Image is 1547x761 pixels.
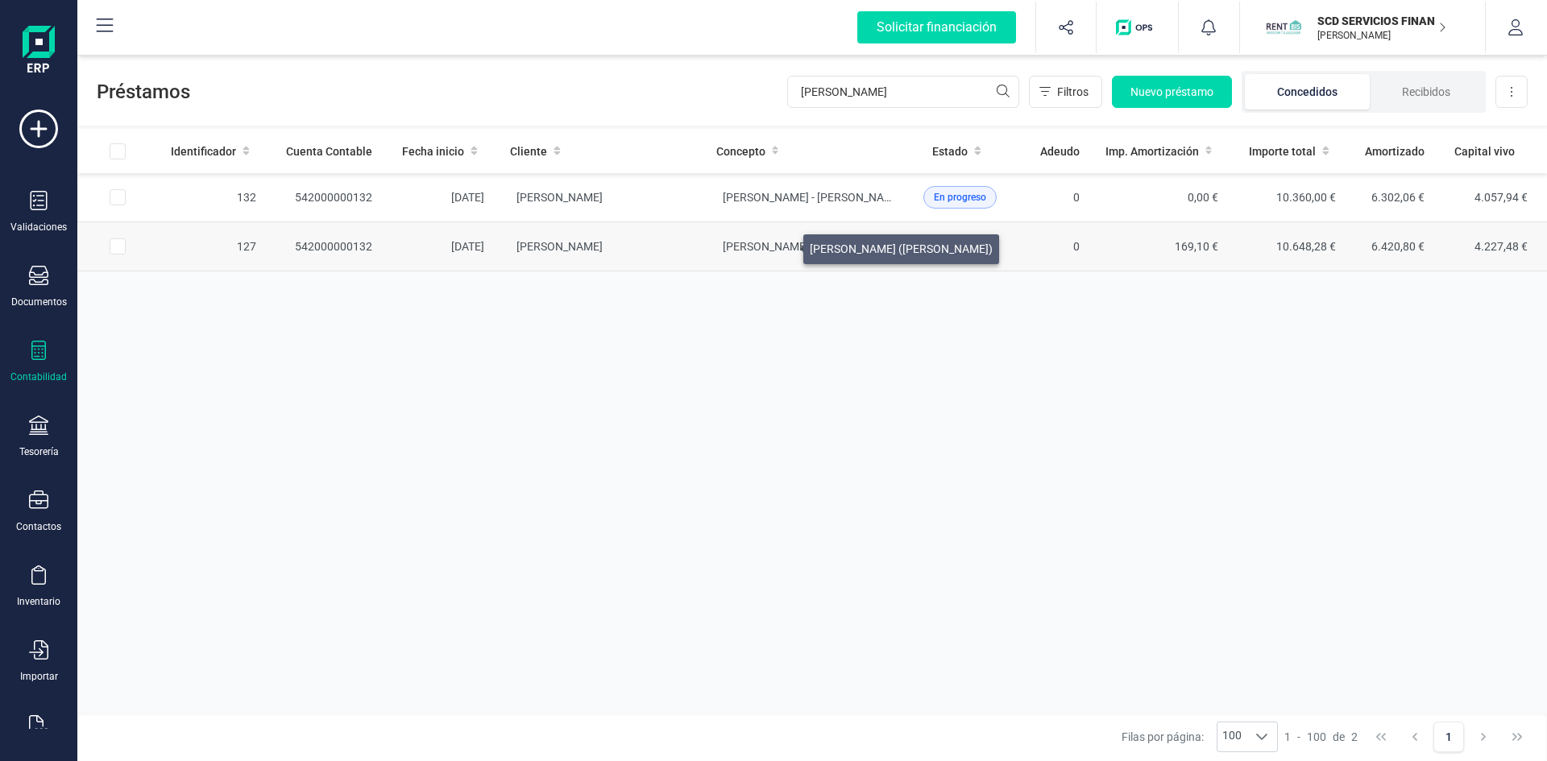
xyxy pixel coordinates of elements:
td: 10.360,00 € [1231,173,1348,222]
span: 100 [1307,729,1326,745]
button: Next Page [1468,722,1499,752]
span: [PERSON_NAME] - [PERSON_NAME] [723,191,903,204]
span: Capital vivo [1454,143,1515,159]
span: En progreso [934,190,986,205]
td: 169,10 € [1093,222,1232,271]
td: 127 [158,222,269,271]
p: SCD SERVICIOS FINANCIEROS SL [1317,13,1446,29]
div: Contactos [16,520,61,533]
div: Row Selected e59d26a7-dab6-4d06-8ef0-441f61aebb30 [110,189,126,205]
td: 4.227,48 € [1437,222,1547,271]
span: 100 [1217,722,1246,751]
p: [PERSON_NAME] [1317,29,1446,42]
span: [PERSON_NAME] [516,240,603,253]
span: Adeudo [1040,143,1080,159]
span: [PERSON_NAME] ([PERSON_NAME]) [723,240,906,253]
img: Logo Finanedi [23,26,55,77]
button: SCSCD SERVICIOS FINANCIEROS SL[PERSON_NAME] [1259,2,1466,53]
div: All items unselected [110,143,126,159]
input: Buscar... [787,76,1019,108]
td: [DATE] [385,173,497,222]
span: Importe total [1249,143,1316,159]
div: Row Selected 1034a75b-0c3f-4997-a5fa-ecb4731bea26 [110,238,126,254]
td: 0 [1012,222,1093,271]
span: Cliente [510,143,547,159]
span: Amortizado [1365,143,1425,159]
div: Solicitar financiación [857,11,1016,43]
td: 132 [158,173,269,222]
span: Estado [932,143,968,159]
div: Tesorería [19,445,59,458]
button: Page 1 [1433,722,1464,752]
td: 542000000132 [269,222,385,271]
span: Préstamos [97,79,787,105]
button: Last Page [1502,722,1532,752]
button: First Page [1366,722,1396,752]
button: Nuevo préstamo [1112,76,1232,108]
div: Contabilidad [10,370,67,383]
button: Solicitar financiación [838,2,1035,53]
td: 0,00 € [1093,173,1232,222]
span: 2 [1351,729,1358,745]
td: [DATE] [385,222,497,271]
button: Filtros [1029,76,1102,108]
td: 542000000132 [269,173,385,222]
img: SC [1266,10,1301,45]
span: Cuenta Contable [286,143,372,159]
div: Inventario [17,595,60,608]
td: 6.420,80 € [1349,222,1437,271]
span: Fecha inicio [402,143,464,159]
span: de [1333,729,1345,745]
span: Nuevo préstamo [1130,84,1213,100]
td: 6.302,06 € [1349,173,1437,222]
td: 0 [1012,173,1093,222]
div: Validaciones [10,221,67,234]
div: [PERSON_NAME] ([PERSON_NAME]) [803,234,999,264]
span: [PERSON_NAME] [516,191,603,204]
button: Previous Page [1400,722,1430,752]
span: Concepto [716,143,765,159]
span: Identificador [171,143,236,159]
div: Importar [20,670,58,683]
td: 4.057,94 € [1437,173,1547,222]
button: Logo de OPS [1106,2,1168,53]
div: Filas por página: [1122,722,1278,752]
span: Imp. Amortización [1105,143,1199,159]
div: Documentos [11,296,67,308]
span: Filtros [1057,84,1089,100]
li: Recibidos [1370,74,1483,110]
div: - [1284,729,1358,745]
td: 10.648,28 € [1231,222,1348,271]
span: 1 [1284,729,1291,745]
img: Logo de OPS [1116,19,1159,35]
li: Concedidos [1245,74,1370,110]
